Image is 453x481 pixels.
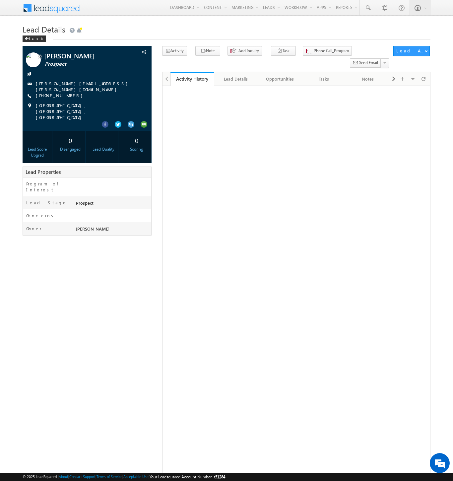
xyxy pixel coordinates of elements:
button: Add Inquiry [227,46,262,56]
div: Lead Score Upgrad [24,146,50,158]
div: Activity History [175,76,209,82]
img: Profile photo [26,52,41,70]
a: Tasks [302,72,346,86]
a: About [59,474,68,479]
a: Terms of Service [97,474,122,479]
a: Back [23,35,49,41]
span: [PHONE_NUMBER] [36,93,86,99]
label: Lead Stage [26,200,67,206]
span: Lead Properties [26,169,61,175]
div: 0 [123,134,150,146]
button: Lead Actions [393,46,430,56]
a: Contact Support [69,474,96,479]
button: Phone Call_Program [303,46,352,56]
button: Activity [162,46,187,56]
label: Concerns [26,213,56,219]
a: [PERSON_NAME][EMAIL_ADDRESS][PERSON_NAME][DOMAIN_NAME] [36,81,131,92]
a: Lead Details [214,72,258,86]
div: Lead Quality [91,146,117,152]
span: [PERSON_NAME] [76,226,109,232]
a: Notes [346,72,390,86]
span: [PERSON_NAME] [44,52,124,59]
span: Send Email [359,60,378,66]
div: Lead Actions [396,48,424,54]
span: Add Inquiry [238,48,259,54]
label: Program of Interest [26,181,69,193]
div: -- [24,134,50,146]
a: Activity History [170,72,214,86]
div: Prospect [74,200,151,209]
div: Lead Details [220,75,252,83]
a: Acceptable Use [123,474,149,479]
button: Task [271,46,296,56]
label: Owner [26,226,42,232]
span: 51284 [215,474,225,479]
div: Tasks [307,75,340,83]
div: Notes [351,75,384,83]
div: 0 [57,134,84,146]
div: -- [91,134,117,146]
div: Scoring [123,146,150,152]
span: Lead Details [23,24,65,34]
div: Opportunities [264,75,296,83]
span: Prospect [45,61,124,67]
span: © 2025 LeadSquared | | | | | [23,474,225,480]
span: [GEOGRAPHIC_DATA], [GEOGRAPHIC_DATA], [GEOGRAPHIC_DATA] [36,103,140,120]
span: Phone Call_Program [314,48,349,54]
button: Note [195,46,220,56]
div: Back [23,35,46,42]
button: Send Email [350,58,381,68]
div: Disengaged [57,146,84,152]
a: Opportunities [258,72,302,86]
span: Your Leadsquared Account Number is [150,474,225,479]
